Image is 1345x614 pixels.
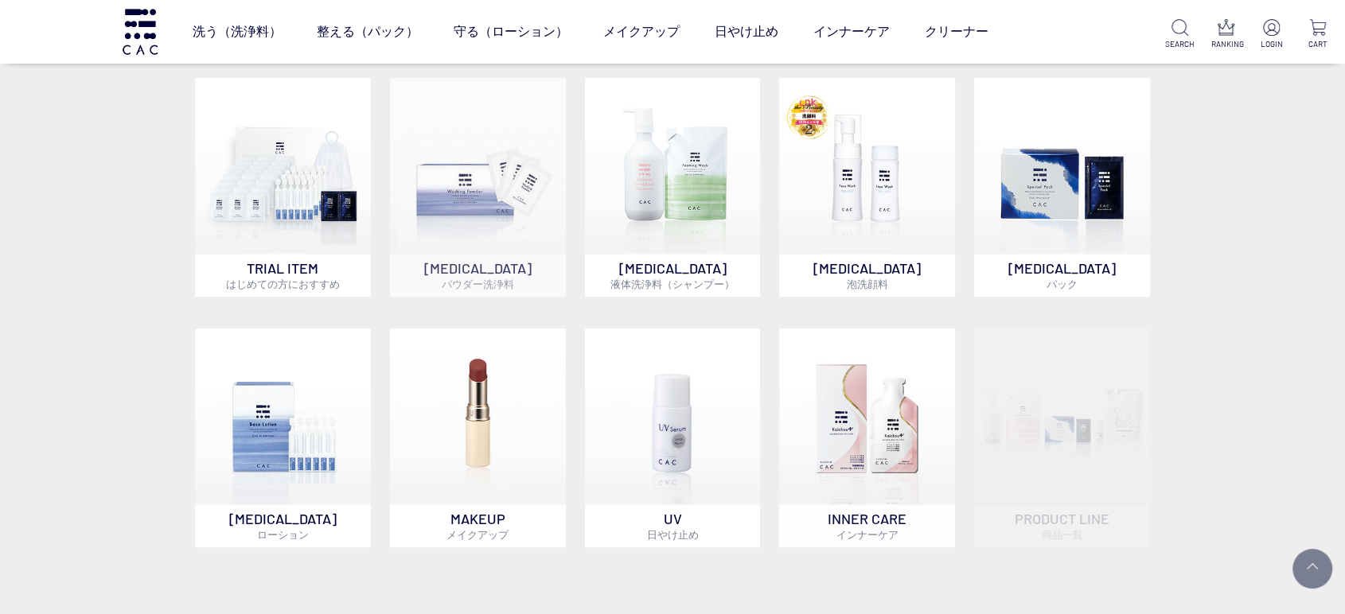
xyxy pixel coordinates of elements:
a: CART [1303,19,1332,50]
img: tab_domain_overview_orange.svg [54,94,67,107]
span: 商品一覧 [1042,528,1083,541]
a: 洗う（洗浄料） [193,10,282,54]
div: ドメイン: [DOMAIN_NAME] [41,41,184,56]
a: MAKEUPメイクアップ [390,328,566,547]
span: 液体洗浄料（シャンプー） [610,278,735,290]
div: ドメイン概要 [72,95,133,106]
a: メイクアップ [603,10,680,54]
span: インナーケア [836,528,899,541]
p: [MEDICAL_DATA] [390,254,566,297]
a: [MEDICAL_DATA]ローション [195,328,371,547]
img: インナーケア [779,328,955,504]
a: 日やけ止め [715,10,778,54]
p: PRODUCT LINE [974,504,1150,547]
a: SEARCH [1165,19,1195,50]
img: logo [120,9,160,54]
div: キーワード流入 [185,95,256,106]
p: INNER CARE [779,504,955,547]
span: メイクアップ [446,528,509,541]
a: PRODUCT LINE商品一覧 [974,328,1150,547]
p: SEARCH [1165,38,1195,50]
p: [MEDICAL_DATA] [974,254,1150,297]
span: はじめての方におすすめ [226,278,340,290]
img: website_grey.svg [25,41,38,56]
a: トライアルセット TRIAL ITEMはじめての方におすすめ [195,78,371,297]
a: クリーナー [925,10,988,54]
a: [MEDICAL_DATA]パウダー洗浄料 [390,78,566,297]
div: v 4.0.25 [45,25,78,38]
span: パウダー洗浄料 [442,278,514,290]
span: 日やけ止め [646,528,698,541]
p: LOGIN [1257,38,1286,50]
span: 泡洗顔料 [847,278,888,290]
p: RANKING [1211,38,1241,50]
p: [MEDICAL_DATA] [195,504,371,547]
span: パック [1047,278,1078,290]
a: 整える（パック） [317,10,419,54]
a: UV日やけ止め [585,328,761,547]
a: 守る（ローション） [454,10,568,54]
p: TRIAL ITEM [195,254,371,297]
p: [MEDICAL_DATA] [585,254,761,297]
a: LOGIN [1257,19,1286,50]
a: インナーケア [813,10,890,54]
p: CART [1303,38,1332,50]
span: ローション [257,528,309,541]
img: 泡洗顔料 [779,78,955,254]
img: トライアルセット [195,78,371,254]
a: 泡洗顔料 [MEDICAL_DATA]泡洗顔料 [779,78,955,297]
img: tab_keywords_by_traffic_grey.svg [167,94,180,107]
a: RANKING [1211,19,1241,50]
img: logo_orange.svg [25,25,38,38]
p: [MEDICAL_DATA] [779,254,955,297]
p: MAKEUP [390,504,566,547]
a: [MEDICAL_DATA]液体洗浄料（シャンプー） [585,78,761,297]
a: [MEDICAL_DATA]パック [974,78,1150,297]
a: インナーケア INNER CAREインナーケア [779,328,955,547]
p: UV [585,504,761,547]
